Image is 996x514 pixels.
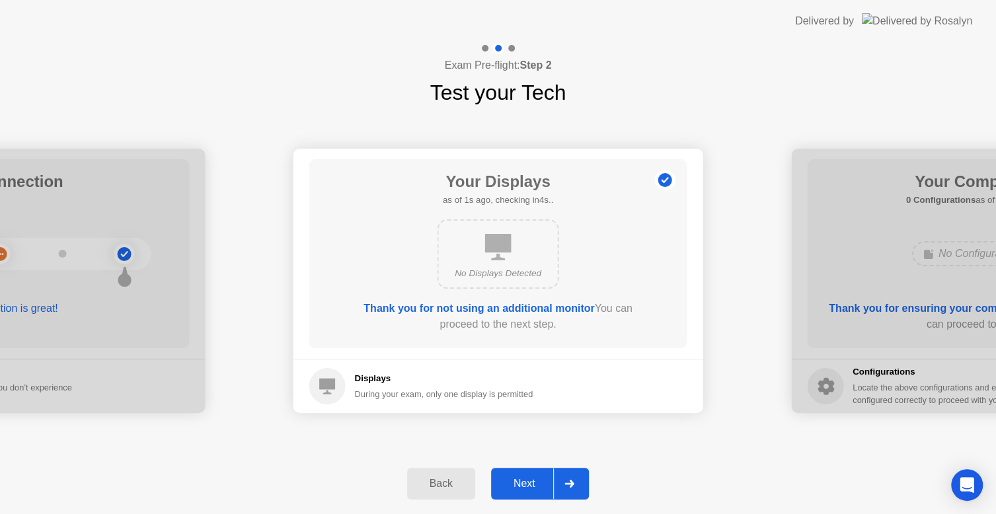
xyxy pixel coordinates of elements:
div: Delivered by [795,13,854,29]
div: No Displays Detected [449,267,547,280]
img: Delivered by Rosalyn [862,13,972,28]
button: Next [491,468,590,499]
div: Next [495,478,554,490]
h5: as of 1s ago, checking in4s.. [443,194,553,207]
h5: Displays [355,372,533,385]
div: Back [411,478,471,490]
div: During your exam, only one display is permitted [355,388,533,400]
b: Thank you for not using an additional monitor [364,303,594,314]
h1: Test your Tech [430,77,566,108]
h1: Your Displays [443,170,553,194]
h4: Exam Pre-flight: [445,57,552,73]
div: You can proceed to the next step. [347,301,650,332]
b: Step 2 [519,59,551,71]
button: Back [407,468,475,499]
div: Open Intercom Messenger [951,469,983,501]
